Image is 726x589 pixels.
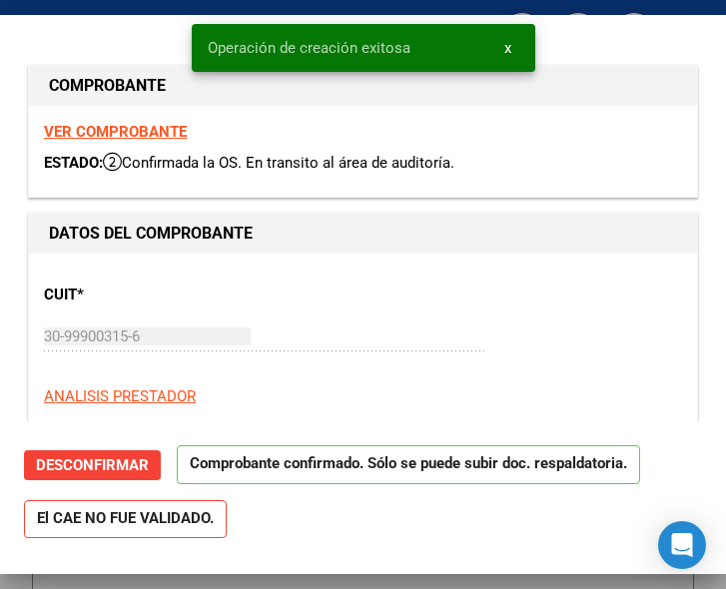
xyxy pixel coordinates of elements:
button: x [488,30,527,66]
span: x [504,39,511,57]
span: Desconfirmar [36,456,149,474]
strong: El CAE NO FUE VALIDADO. [24,500,227,539]
span: Confirmada la OS. En transito al área de auditoría. [103,154,454,172]
button: Desconfirmar [24,450,161,480]
strong: COMPROBANTE [49,76,166,95]
span: Operación de creación exitosa [208,38,410,58]
a: VER COMPROBANTE [44,123,187,141]
span: ANALISIS PRESTADOR [44,387,196,405]
span: ESTADO: [44,154,103,172]
div: Open Intercom Messenger [658,521,706,569]
p: CUIT [44,284,236,306]
p: Comprobante confirmado. Sólo se puede subir doc. respaldatoria. [177,445,640,484]
strong: DATOS DEL COMPROBANTE [49,224,253,243]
